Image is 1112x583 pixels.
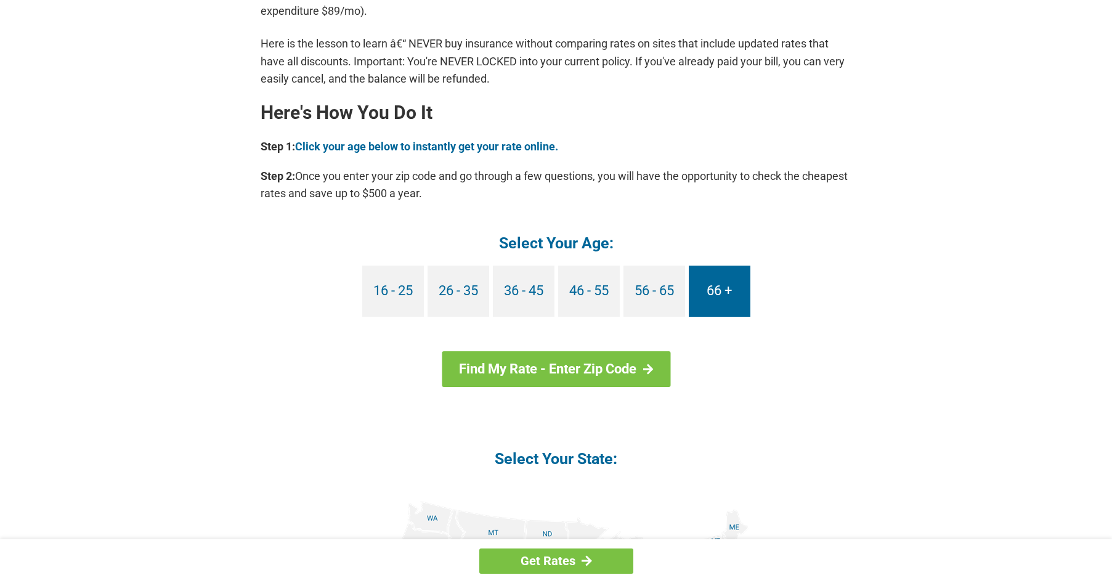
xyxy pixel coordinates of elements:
[261,103,852,123] h2: Here's How You Do It
[261,168,852,202] p: Once you enter your zip code and go through a few questions, you will have the opportunity to che...
[261,140,295,153] b: Step 1:
[442,351,670,387] a: Find My Rate - Enter Zip Code
[493,266,554,317] a: 36 - 45
[428,266,489,317] a: 26 - 35
[623,266,685,317] a: 56 - 65
[558,266,620,317] a: 46 - 55
[362,266,424,317] a: 16 - 25
[261,35,852,87] p: Here is the lesson to learn â€“ NEVER buy insurance without comparing rates on sites that include...
[689,266,750,317] a: 66 +
[261,169,295,182] b: Step 2:
[295,140,558,153] a: Click your age below to instantly get your rate online.
[479,548,633,574] a: Get Rates
[261,233,852,253] h4: Select Your Age:
[261,449,852,469] h4: Select Your State:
